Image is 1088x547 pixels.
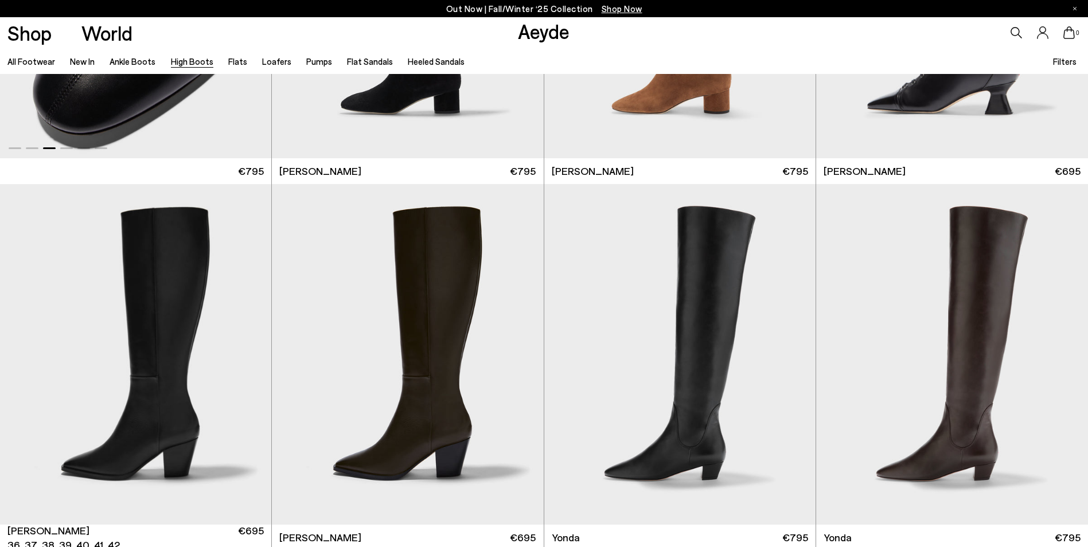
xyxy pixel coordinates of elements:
img: Yonda Leather Over-Knee Boots [816,184,1088,525]
a: Loafers [262,56,291,67]
span: Yonda [552,530,580,545]
a: World [81,23,132,43]
a: [PERSON_NAME] €795 [544,158,816,184]
a: Flat Sandals [347,56,393,67]
p: Out Now | Fall/Winter ‘25 Collection [446,2,642,16]
span: Navigate to /collections/new-in [602,3,642,14]
a: New In [70,56,95,67]
span: €795 [510,164,536,178]
span: [PERSON_NAME] [824,164,906,178]
img: Minerva High Cowboy Boots [272,184,543,525]
span: 0 [1075,30,1081,36]
span: €695 [1055,164,1081,178]
span: [PERSON_NAME] [279,164,361,178]
a: [PERSON_NAME] €695 [816,158,1088,184]
a: Pumps [306,56,332,67]
a: Aeyde [518,19,570,43]
a: 0 [1063,26,1075,39]
a: All Footwear [7,56,55,67]
span: €795 [1055,530,1081,545]
img: Yonda Leather Over-Knee Boots [544,184,816,525]
a: [PERSON_NAME] €795 [272,158,543,184]
a: Shop [7,23,52,43]
a: Ankle Boots [110,56,155,67]
span: Yonda [824,530,852,545]
span: [PERSON_NAME] [279,530,361,545]
span: €795 [782,164,808,178]
span: €795 [782,530,808,545]
span: Filters [1053,56,1077,67]
a: Flats [228,56,247,67]
a: High Boots [171,56,213,67]
div: 2 / 6 [271,184,543,525]
span: €695 [510,530,536,545]
span: [PERSON_NAME] [552,164,634,178]
span: €795 [238,164,264,178]
a: Heeled Sandals [408,56,465,67]
span: [PERSON_NAME] [7,523,89,538]
img: Minerva High Cowboy Boots [271,184,543,525]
